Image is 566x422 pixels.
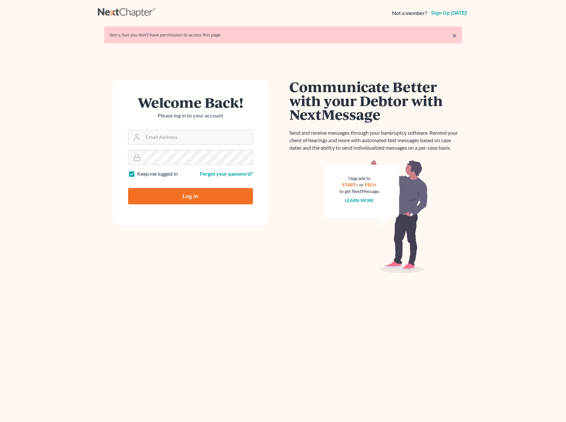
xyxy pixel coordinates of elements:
[430,10,468,16] a: Sign up [DATE]!
[365,182,377,187] a: PRO+
[359,182,364,187] span: or
[392,9,427,17] strong: Not a member?
[339,188,380,195] div: to get NextMessage.
[128,112,253,119] p: Please log in to your account
[339,175,380,182] div: Upgrade to
[143,130,253,144] input: Email Address
[137,170,178,178] label: Keep me logged in
[290,80,462,121] h1: Communicate Better with your Debtor with NextMessage
[324,159,428,273] img: nextmessage_bg-59042aed3d76b12b5cd301f8e5b87938c9018125f34e5fa2b7a6b67550977c72.svg
[128,188,253,204] input: Log In
[342,182,358,187] a: START+
[128,95,253,109] h1: Welcome Back!
[452,32,457,39] a: ×
[200,170,253,177] a: Forgot your password?
[345,197,374,203] a: Learn more
[110,32,457,38] div: Sorry, but you don't have permission to access this page
[290,129,462,152] p: Send and receive messages through your bankruptcy software. Remind your client of hearings and mo...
